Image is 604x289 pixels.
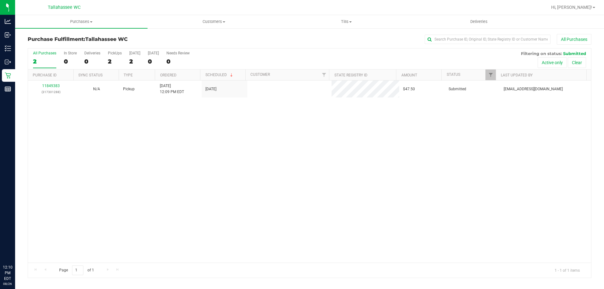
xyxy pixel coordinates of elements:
div: Needs Review [166,51,190,55]
a: Filter [319,69,329,80]
div: All Purchases [33,51,56,55]
a: Sync Status [78,73,103,77]
span: Pickup [123,86,135,92]
span: Not Applicable [93,87,100,91]
a: Amount [401,73,417,77]
a: Tills [280,15,412,28]
a: Status [447,72,460,77]
div: 0 [148,58,159,65]
span: Tallahassee WC [48,5,81,10]
a: Type [124,73,133,77]
span: Customers [148,19,280,25]
a: Customers [148,15,280,28]
button: All Purchases [557,34,591,45]
button: N/A [93,86,100,92]
inline-svg: Inbound [5,32,11,38]
span: Filtering on status: [521,51,562,56]
span: Page of 1 [54,265,99,275]
div: 2 [108,58,122,65]
a: 11849383 [42,84,60,88]
a: Customer [250,72,270,77]
a: Deliveries [413,15,545,28]
div: 0 [84,58,100,65]
a: Purchase ID [33,73,57,77]
a: Purchases [15,15,148,28]
inline-svg: Inventory [5,45,11,52]
span: Hi, [PERSON_NAME]! [551,5,592,10]
span: Submitted [563,51,586,56]
span: [EMAIL_ADDRESS][DOMAIN_NAME] [504,86,563,92]
button: Active only [538,57,567,68]
a: Ordered [160,73,176,77]
div: [DATE] [148,51,159,55]
div: 0 [166,58,190,65]
iframe: Resource center unread badge [19,238,26,245]
div: PickUps [108,51,122,55]
a: State Registry ID [334,73,367,77]
div: Deliveries [84,51,100,55]
span: Purchases [15,19,148,25]
a: Filter [485,69,496,80]
input: Search Purchase ID, Original ID, State Registry ID or Customer Name... [425,35,551,44]
span: Tallahassee WC [85,36,128,42]
button: Clear [568,57,586,68]
inline-svg: Reports [5,86,11,92]
p: 08/26 [3,281,12,286]
div: [DATE] [129,51,140,55]
h3: Purchase Fulfillment: [28,36,215,42]
div: 0 [64,58,77,65]
iframe: Resource center [6,239,25,258]
inline-svg: Retail [5,72,11,79]
span: [DATE] 12:09 PM EDT [160,83,184,95]
span: Deliveries [462,19,496,25]
p: 12:10 PM EDT [3,264,12,281]
a: Scheduled [205,73,234,77]
span: Tills [280,19,412,25]
div: 2 [33,58,56,65]
input: 1 [72,265,83,275]
p: (317301288) [32,89,70,95]
span: Submitted [449,86,466,92]
a: Last Updated By [501,73,533,77]
inline-svg: Outbound [5,59,11,65]
inline-svg: Analytics [5,18,11,25]
div: In Store [64,51,77,55]
span: [DATE] [205,86,216,92]
div: 2 [129,58,140,65]
span: $47.50 [403,86,415,92]
span: 1 - 1 of 1 items [550,265,585,275]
